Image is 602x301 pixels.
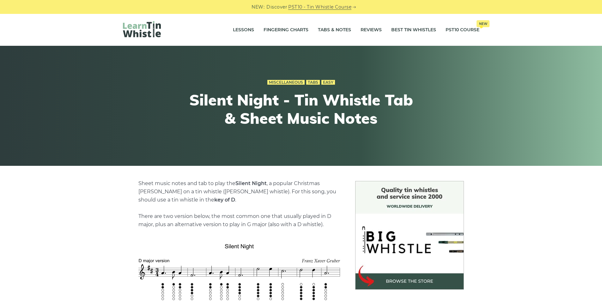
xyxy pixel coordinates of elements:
h1: Silent Night - Tin Whistle Tab & Sheet Music Notes [185,91,417,127]
strong: Silent Night [235,180,267,186]
a: Easy [321,80,335,85]
a: Tabs & Notes [318,22,351,38]
img: LearnTinWhistle.com [123,21,161,37]
a: Fingering Charts [264,22,308,38]
a: Best Tin Whistles [391,22,436,38]
a: Lessons [233,22,254,38]
a: Tabs [306,80,320,85]
span: New [477,20,490,27]
a: PST10 CourseNew [446,22,479,38]
p: Sheet music notes and tab to play the , a popular Christmas [PERSON_NAME] on a tin whistle ([PERS... [138,179,340,229]
a: Reviews [361,22,382,38]
strong: key of D [214,197,235,203]
a: Miscellaneous [267,80,305,85]
img: BigWhistle Tin Whistle Store [355,181,464,290]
